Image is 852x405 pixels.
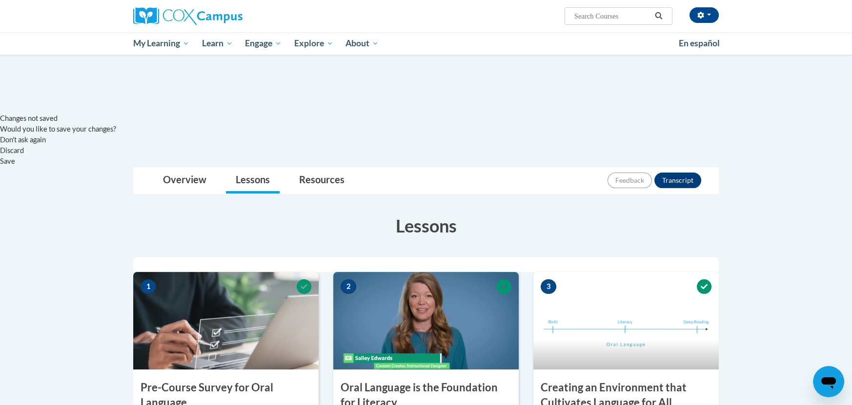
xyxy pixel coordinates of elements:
[133,7,243,25] img: Cox Campus
[133,38,189,49] span: My Learning
[345,38,379,49] span: About
[294,38,333,49] span: Explore
[196,32,239,55] a: Learn
[289,168,354,193] a: Resources
[608,173,652,188] button: Feedback
[226,168,280,193] a: Lessons
[672,33,726,54] a: En español
[239,32,288,55] a: Engage
[541,279,556,294] span: 3
[333,272,519,369] img: Course Image
[141,279,156,294] span: 1
[127,32,196,55] a: My Learning
[202,38,233,49] span: Learn
[119,32,733,55] div: Main menu
[813,366,844,397] iframe: Button to launch messaging window
[651,10,666,22] button: Search
[288,32,340,55] a: Explore
[340,32,385,55] a: About
[573,10,651,22] input: Search Courses
[690,7,719,23] button: Account Settings
[245,38,282,49] span: Engage
[341,279,356,294] span: 2
[679,38,720,48] span: En español
[133,213,719,238] h3: Lessons
[153,168,216,193] a: Overview
[654,173,701,188] button: Transcript
[133,7,319,25] a: Cox Campus
[133,272,319,369] img: Course Image
[533,272,719,369] img: Course Image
